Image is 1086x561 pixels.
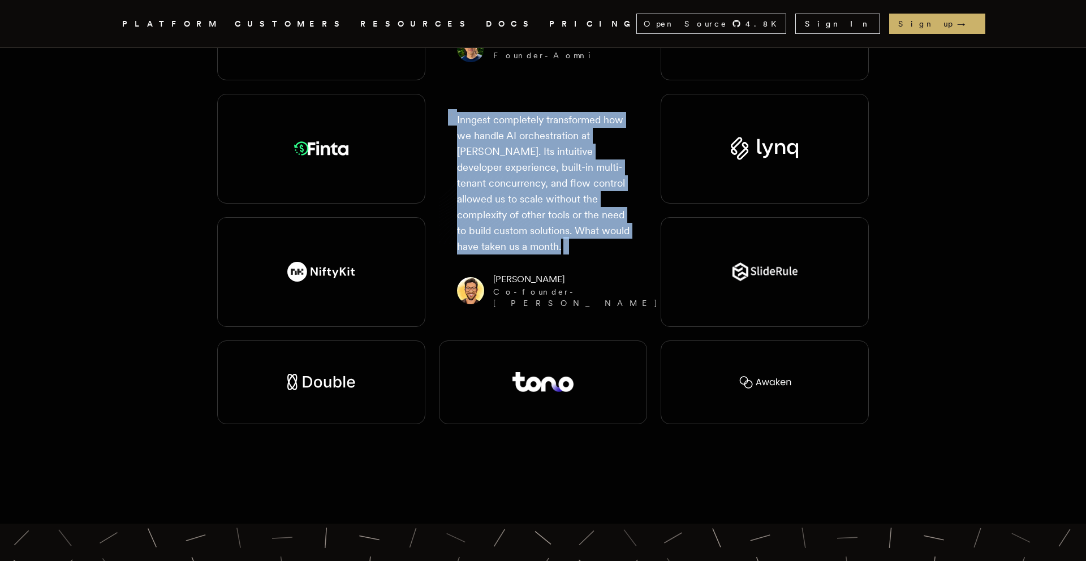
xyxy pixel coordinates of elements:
[795,14,880,34] a: Sign In
[235,17,347,31] a: CUSTOMERS
[563,237,569,253] span: ”
[122,17,221,31] button: PLATFORM
[294,141,348,156] img: Finta.io
[457,35,484,62] img: Image of David Zhang
[889,14,985,34] a: Sign up
[457,277,484,304] img: Image of Sully Omar
[493,286,658,309] div: Co-founder - [PERSON_NAME]
[745,18,783,29] span: 4.8 K
[457,112,631,254] p: Inngest completely transformed how we handle AI orchestration at [PERSON_NAME]. Its intuitive dev...
[486,17,536,31] a: DOCS
[549,17,636,31] a: PRICING
[493,273,658,286] div: [PERSON_NAME]
[731,136,799,161] img: Lynq.ai
[360,17,472,31] button: RESOURCES
[731,262,799,282] img: SlideRule
[287,374,355,390] img: Double
[957,18,976,29] span: →
[644,18,727,29] span: Open Source
[738,374,792,391] img: Awaken.tax
[493,50,597,61] div: Founder - Aomni
[512,372,574,392] img: Tono Health
[287,262,355,282] img: NiftyKit
[448,114,454,121] span: “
